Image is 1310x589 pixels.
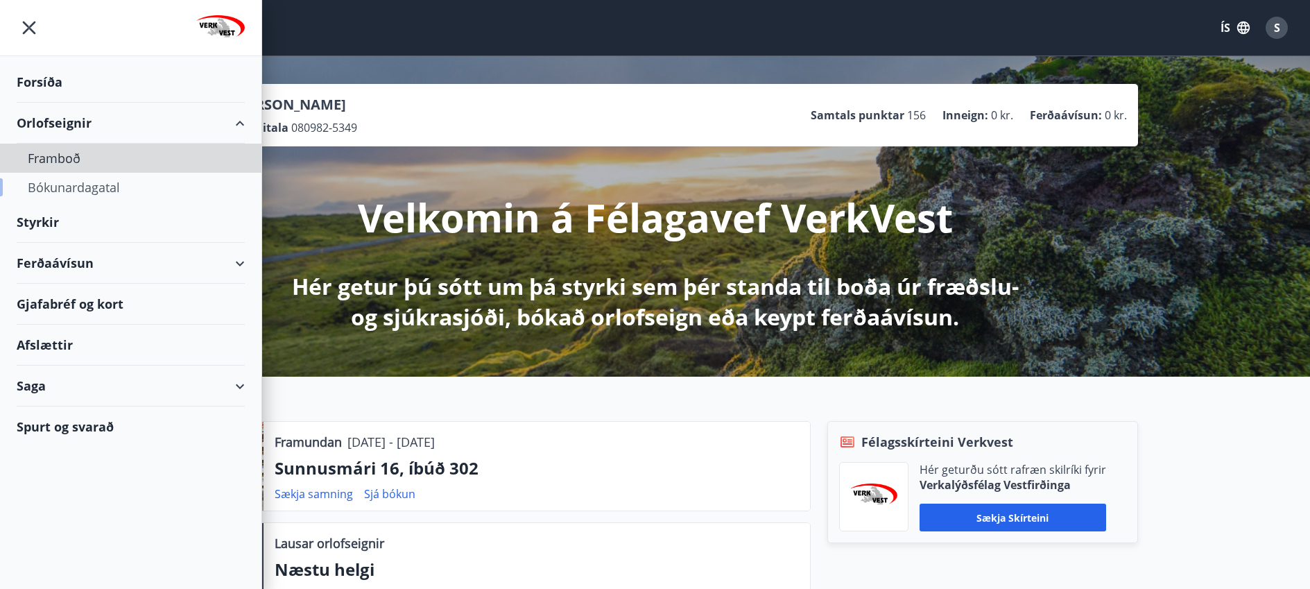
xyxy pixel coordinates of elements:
span: 0 kr. [991,108,1013,123]
div: Orlofseignir [17,103,245,144]
p: [PERSON_NAME] [234,95,357,114]
div: Saga [17,366,245,407]
p: Samtals punktar [811,108,904,123]
button: Sækja skírteini [920,504,1106,531]
p: [DATE] - [DATE] [347,433,435,451]
p: Næstu helgi [275,558,799,581]
img: jihgzMk4dcgjRAW2aMgpbAqQEG7LZi0j9dOLAUvz.png [850,484,897,511]
p: Lausar orlofseignir [275,534,384,552]
div: Bókunardagatal [28,173,234,202]
p: Hér geturðu sótt rafræn skilríki fyrir [920,462,1106,477]
a: Sækja samning [275,486,353,502]
span: 156 [907,108,926,123]
p: Verkalýðsfélag Vestfirðinga [920,477,1106,493]
p: Sunnusmári 16, íbúð 302 [275,456,799,480]
a: Sjá bókun [364,486,415,502]
div: Forsíða [17,62,245,103]
span: 0 kr. [1105,108,1127,123]
div: Afslættir [17,325,245,366]
img: union_logo [196,15,245,43]
button: ÍS [1213,15,1257,40]
p: Velkomin á Félagavef VerkVest [358,191,953,244]
button: menu [17,15,42,40]
div: Styrkir [17,202,245,243]
p: Ferðaávísun : [1030,108,1102,123]
span: 080982-5349 [291,120,357,135]
span: S [1274,20,1280,35]
p: Inneign : [942,108,988,123]
p: Hér getur þú sótt um þá styrki sem þér standa til boða úr fræðslu- og sjúkrasjóði, bókað orlofsei... [289,271,1022,332]
div: Gjafabréf og kort [17,284,245,325]
p: Framundan [275,433,342,451]
div: Spurt og svarað [17,407,245,447]
div: Framboð [28,144,234,173]
div: Ferðaávísun [17,243,245,284]
span: Félagsskírteini Verkvest [861,433,1013,451]
button: S [1260,11,1293,44]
